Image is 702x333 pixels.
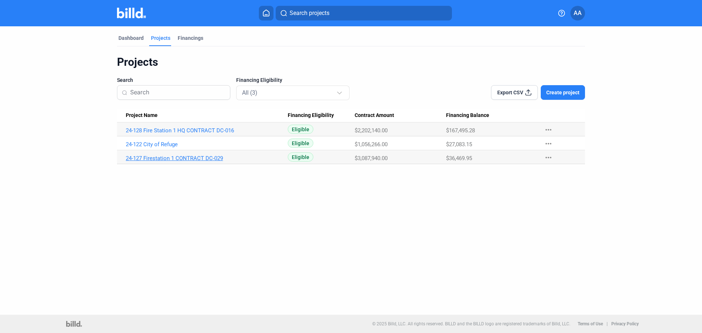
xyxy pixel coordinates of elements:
[574,9,582,18] span: AA
[497,89,523,96] span: Export CSV
[288,139,313,148] span: Eligible
[446,155,472,162] span: $36,469.95
[117,76,133,84] span: Search
[355,141,388,148] span: $1,056,266.00
[276,6,452,20] button: Search projects
[126,112,288,119] div: Project Name
[288,125,313,134] span: Eligible
[290,9,329,18] span: Search projects
[130,85,226,100] input: Search
[544,125,553,134] mat-icon: more_horiz
[446,112,537,119] div: Financing Balance
[236,76,282,84] span: Financing Eligibility
[117,8,146,18] img: Billd Company Logo
[126,112,158,119] span: Project Name
[491,85,538,100] button: Export CSV
[541,85,585,100] button: Create project
[118,34,144,42] div: Dashboard
[126,141,288,148] a: 24-122 City of Refuge
[355,155,388,162] span: $3,087,940.00
[66,321,82,327] img: logo
[126,155,288,162] a: 24-127 Firestation 1 CONTRACT DC-029
[372,321,570,326] p: © 2025 Billd, LLC. All rights reserved. BILLD and the BILLD logo are registered trademarks of Bil...
[546,89,580,96] span: Create project
[578,321,603,326] b: Terms of Use
[446,127,475,134] span: $167,495.28
[117,55,585,69] div: Projects
[611,321,639,326] b: Privacy Policy
[288,152,313,162] span: Eligible
[570,6,585,20] button: AA
[544,139,553,148] mat-icon: more_horiz
[151,34,170,42] div: Projects
[355,127,388,134] span: $2,202,140.00
[607,321,608,326] p: |
[446,112,489,119] span: Financing Balance
[544,153,553,162] mat-icon: more_horiz
[355,112,394,119] span: Contract Amount
[126,127,288,134] a: 24-128 Fire Station 1 HQ CONTRACT DC-016
[355,112,446,119] div: Contract Amount
[446,141,472,148] span: $27,083.15
[178,34,203,42] div: Financings
[288,112,355,119] div: Financing Eligibility
[288,112,334,119] span: Financing Eligibility
[242,89,257,96] mat-select-trigger: All (3)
